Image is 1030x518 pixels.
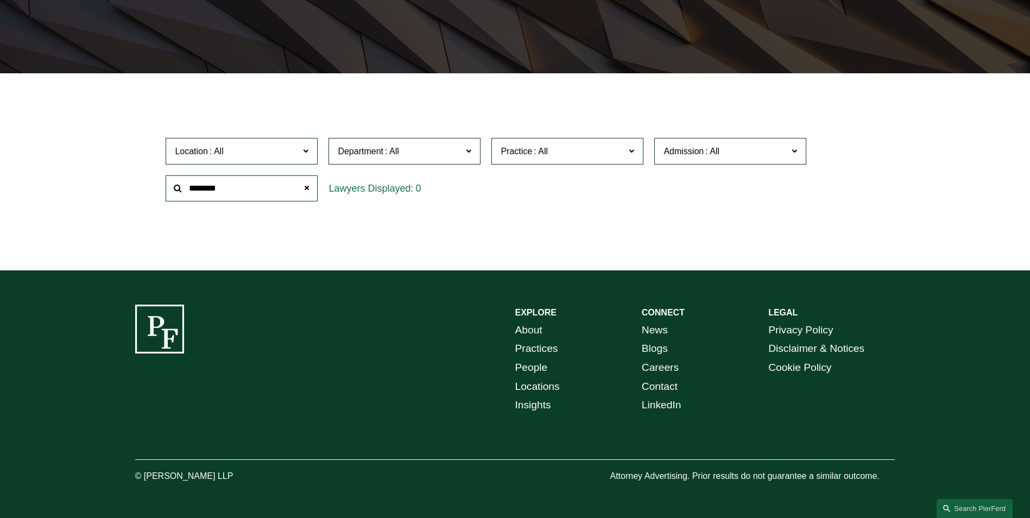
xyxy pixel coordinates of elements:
a: Search this site [937,499,1013,518]
a: Practices [515,339,558,358]
a: Locations [515,377,560,396]
a: Cookie Policy [768,358,831,377]
span: Department [338,147,383,156]
a: Blogs [642,339,668,358]
span: Admission [664,147,704,156]
a: People [515,358,548,377]
a: News [642,321,668,340]
span: Practice [501,147,532,156]
a: Careers [642,358,679,377]
span: Location [175,147,208,156]
a: Insights [515,396,551,415]
p: © [PERSON_NAME] LLP [135,469,294,484]
a: LinkedIn [642,396,681,415]
a: Privacy Policy [768,321,833,340]
strong: EXPLORE [515,308,557,317]
a: Disclaimer & Notices [768,339,864,358]
span: 0 [415,183,421,194]
a: Contact [642,377,678,396]
strong: CONNECT [642,308,685,317]
p: Attorney Advertising. Prior results do not guarantee a similar outcome. [610,469,895,484]
strong: LEGAL [768,308,798,317]
a: About [515,321,542,340]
